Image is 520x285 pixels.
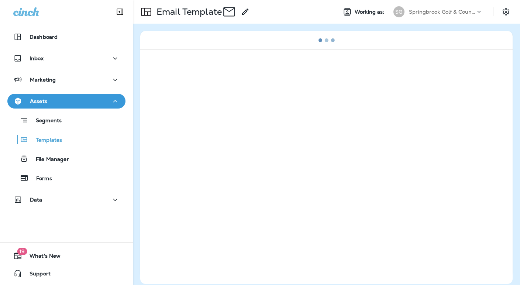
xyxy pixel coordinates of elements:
button: Marketing [7,72,125,87]
button: Segments [7,112,125,128]
button: Collapse Sidebar [110,4,130,19]
p: Data [30,197,42,203]
div: SG [393,6,404,17]
p: Assets [30,98,47,104]
span: What's New [22,253,61,262]
button: Dashboard [7,30,125,44]
p: Templates [28,137,62,144]
p: Marketing [30,77,56,83]
button: Assets [7,94,125,109]
button: Forms [7,170,125,186]
button: Templates [7,132,125,147]
button: File Manager [7,151,125,166]
p: Inbox [30,55,44,61]
p: Segments [28,117,62,125]
p: File Manager [28,156,69,163]
p: Forms [29,175,52,182]
span: Working as: [355,9,386,15]
p: Dashboard [30,34,58,40]
button: Data [7,192,125,207]
button: 19What's New [7,248,125,263]
span: Support [22,271,51,279]
p: Springbrook Golf & Country Club [409,9,475,15]
button: Support [7,266,125,281]
button: Inbox [7,51,125,66]
button: Settings [499,5,513,18]
p: Email Template [154,6,222,17]
span: 19 [17,248,27,255]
